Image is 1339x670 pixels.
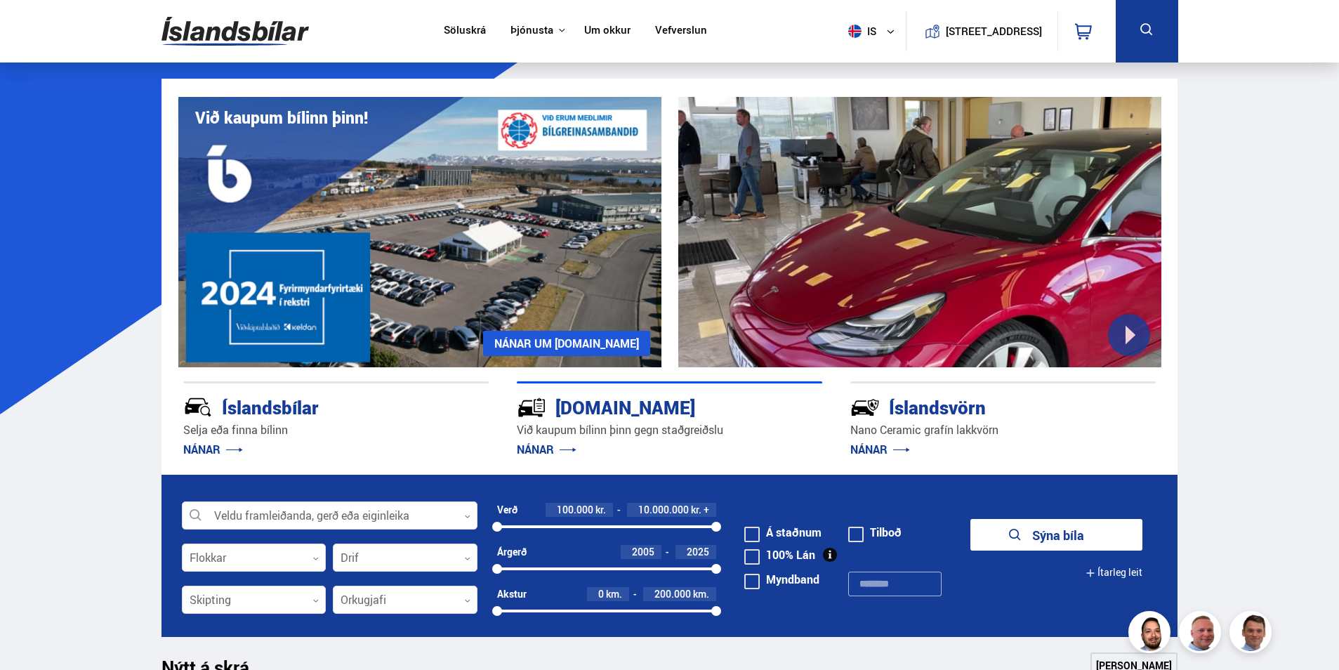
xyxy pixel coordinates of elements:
[850,422,1156,438] p: Nano Ceramic grafín lakkvörn
[183,422,489,438] p: Selja eða finna bílinn
[843,11,906,52] button: is
[557,503,593,516] span: 100.000
[970,519,1142,551] button: Sýna bíla
[693,589,709,600] span: km.
[497,589,527,600] div: Akstur
[843,25,878,38] span: is
[444,24,486,39] a: Söluskrá
[510,24,553,37] button: Þjónusta
[183,394,439,419] div: Íslandsbílar
[850,393,880,422] img: -Svtn6bYgwAsiwNX.svg
[951,25,1037,37] button: [STREET_ADDRESS]
[744,574,819,585] label: Myndband
[704,504,709,515] span: +
[687,545,709,558] span: 2025
[161,8,309,54] img: G0Ugv5HjCgRt.svg
[744,527,822,538] label: Á staðnum
[1130,613,1173,655] img: nhp88E3Fdnt1Opn2.png
[183,393,213,422] img: JRvxyua_JYH6wB4c.svg
[497,546,527,558] div: Árgerð
[606,589,622,600] span: km.
[638,503,689,516] span: 10.000.000
[632,545,654,558] span: 2005
[195,108,368,127] h1: Við kaupum bílinn þinn!
[848,527,902,538] label: Tilboð
[178,97,661,367] img: eKx6w-_Home_640_.png
[850,442,910,457] a: NÁNAR
[517,442,576,457] a: NÁNAR
[1181,613,1223,655] img: siFngHWaQ9KaOqBr.png
[654,587,691,600] span: 200.000
[497,504,517,515] div: Verð
[1086,557,1142,589] button: Ítarleg leit
[691,504,701,515] span: kr.
[517,422,822,438] p: Við kaupum bílinn þinn gegn staðgreiðslu
[183,442,243,457] a: NÁNAR
[598,587,604,600] span: 0
[848,25,862,38] img: svg+xml;base64,PHN2ZyB4bWxucz0iaHR0cDovL3d3dy53My5vcmcvMjAwMC9zdmciIHdpZHRoPSI1MTIiIGhlaWdodD0iNT...
[850,394,1106,419] div: Íslandsvörn
[1232,613,1274,655] img: FbJEzSuNWCJXmdc-.webp
[913,11,1050,51] a: [STREET_ADDRESS]
[517,393,546,422] img: tr5P-W3DuiFaO7aO.svg
[517,394,772,419] div: [DOMAIN_NAME]
[11,6,53,48] button: Opna LiveChat spjallviðmót
[655,24,707,39] a: Vefverslun
[483,331,650,356] a: NÁNAR UM [DOMAIN_NAME]
[744,549,815,560] label: 100% Lán
[584,24,631,39] a: Um okkur
[595,504,606,515] span: kr.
